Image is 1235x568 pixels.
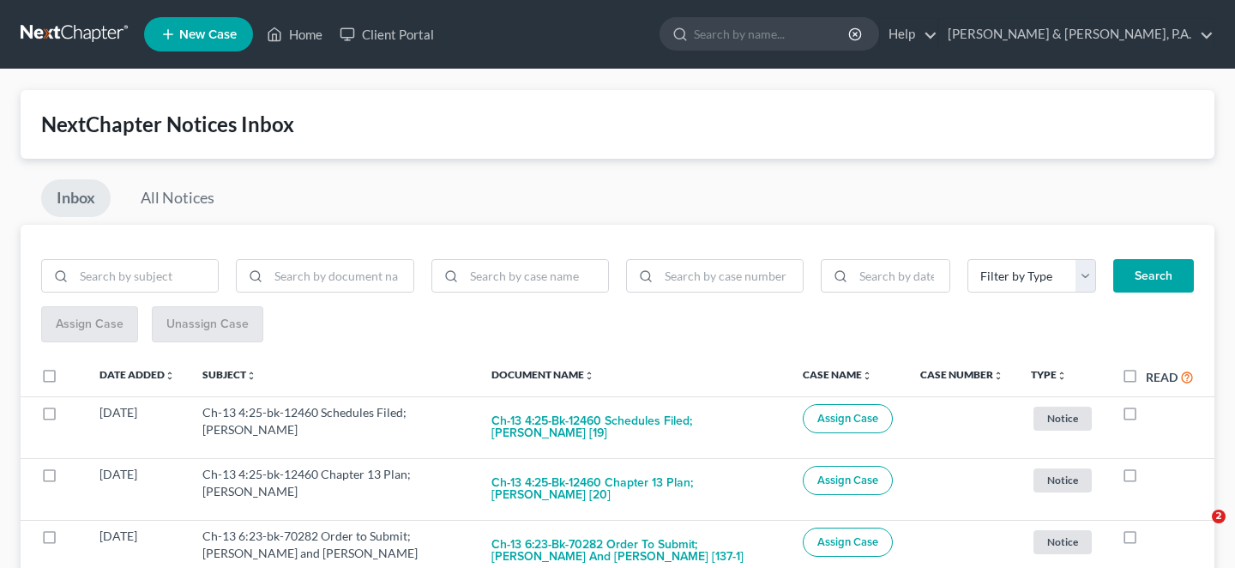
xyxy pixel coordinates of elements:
[86,396,189,458] td: [DATE]
[920,368,1003,381] a: Case Numberunfold_more
[1031,528,1094,556] a: Notice
[1057,371,1067,381] i: unfold_more
[189,458,478,520] td: Ch-13 4:25-bk-12460 Chapter 13 Plan; [PERSON_NAME]
[258,19,331,50] a: Home
[1031,466,1094,494] a: Notice
[491,404,775,450] button: Ch-13 4:25-bk-12460 Schedules Filed; [PERSON_NAME] [19]
[41,179,111,217] a: Inbox
[99,368,175,381] a: Date Addedunfold_more
[1146,368,1178,386] label: Read
[880,19,937,50] a: Help
[993,371,1003,381] i: unfold_more
[584,371,594,381] i: unfold_more
[246,371,256,381] i: unfold_more
[74,260,218,293] input: Search by subject
[803,404,893,433] button: Assign Case
[1031,404,1094,432] a: Notice
[817,474,878,487] span: Assign Case
[939,19,1214,50] a: [PERSON_NAME] & [PERSON_NAME], P.A.
[331,19,443,50] a: Client Portal
[1212,510,1226,523] span: 2
[491,466,775,512] button: Ch-13 4:25-bk-12460 Chapter 13 Plan; [PERSON_NAME] [20]
[179,28,237,41] span: New Case
[189,396,478,458] td: Ch-13 4:25-bk-12460 Schedules Filed; [PERSON_NAME]
[464,260,608,293] input: Search by case name
[817,535,878,549] span: Assign Case
[86,458,189,520] td: [DATE]
[1177,510,1218,551] iframe: Intercom live chat
[268,260,413,293] input: Search by document name
[853,260,949,293] input: Search by date
[659,260,803,293] input: Search by case number
[1033,468,1092,492] span: Notice
[817,412,878,426] span: Assign Case
[41,111,1194,138] div: NextChapter Notices Inbox
[125,179,230,217] a: All Notices
[862,371,872,381] i: unfold_more
[1033,530,1092,553] span: Notice
[202,368,256,381] a: Subjectunfold_more
[1113,259,1194,293] button: Search
[803,368,872,381] a: Case Nameunfold_more
[694,18,851,50] input: Search by name...
[1031,368,1067,381] a: Typeunfold_more
[491,368,594,381] a: Document Nameunfold_more
[1033,407,1092,430] span: Notice
[803,528,893,557] button: Assign Case
[165,371,175,381] i: unfold_more
[803,466,893,495] button: Assign Case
